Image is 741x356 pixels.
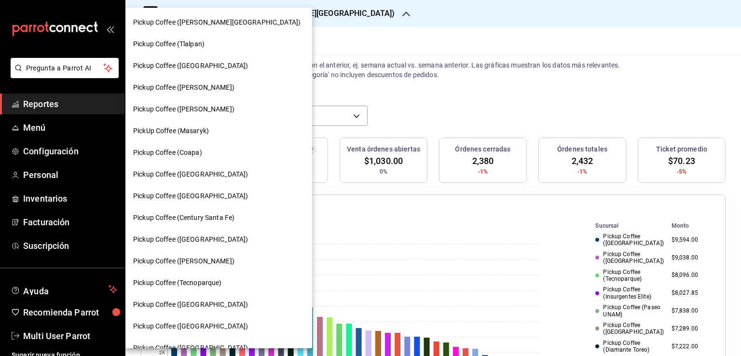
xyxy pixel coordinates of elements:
div: Pickup Coffee ([GEOGRAPHIC_DATA]) [125,164,312,185]
span: Pickup Coffee ([PERSON_NAME][GEOGRAPHIC_DATA]) [133,17,301,27]
span: Pickup Coffee (Tecnoparque) [133,278,222,288]
div: Pickup Coffee ([GEOGRAPHIC_DATA]) [125,294,312,315]
span: Pickup Coffee (Tlalpan) [133,39,205,49]
span: Pickup Coffee ([GEOGRAPHIC_DATA]) [133,234,248,245]
div: Pickup Coffee ([GEOGRAPHIC_DATA]) [125,229,312,250]
div: Pickup Coffee ([GEOGRAPHIC_DATA]) [125,55,312,77]
span: Pickup Coffee ([GEOGRAPHIC_DATA]) [133,300,248,310]
span: PickUp Coffee (Masaryk) [133,126,209,136]
div: Pickup Coffee ([PERSON_NAME][GEOGRAPHIC_DATA]) [125,12,312,33]
div: Pickup Coffee ([GEOGRAPHIC_DATA]) [125,185,312,207]
span: Pickup Coffee ([GEOGRAPHIC_DATA]) [133,191,248,201]
div: Pickup Coffee (Tlalpan) [125,33,312,55]
span: Pickup Coffee ([GEOGRAPHIC_DATA]) [133,343,248,353]
div: Pickup Coffee ([PERSON_NAME]) [125,98,312,120]
div: PickUp Coffee (Masaryk) [125,120,312,142]
div: Pickup Coffee ([PERSON_NAME]) [125,250,312,272]
span: Pickup Coffee ([PERSON_NAME]) [133,82,234,93]
div: Pickup Coffee (Century Santa Fe) [125,207,312,229]
span: Pickup Coffee ([GEOGRAPHIC_DATA]) [133,321,248,331]
span: Pickup Coffee (Coapa) [133,148,202,158]
span: Pickup Coffee ([PERSON_NAME]) [133,104,234,114]
span: Pickup Coffee ([GEOGRAPHIC_DATA]) [133,169,248,179]
span: Pickup Coffee ([PERSON_NAME]) [133,256,234,266]
div: Pickup Coffee (Tecnoparque) [125,272,312,294]
div: Pickup Coffee ([PERSON_NAME]) [125,77,312,98]
span: Pickup Coffee (Century Santa Fe) [133,213,234,223]
span: Pickup Coffee ([GEOGRAPHIC_DATA]) [133,61,248,71]
div: Pickup Coffee (Coapa) [125,142,312,164]
div: Pickup Coffee ([GEOGRAPHIC_DATA]) [125,315,312,337]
